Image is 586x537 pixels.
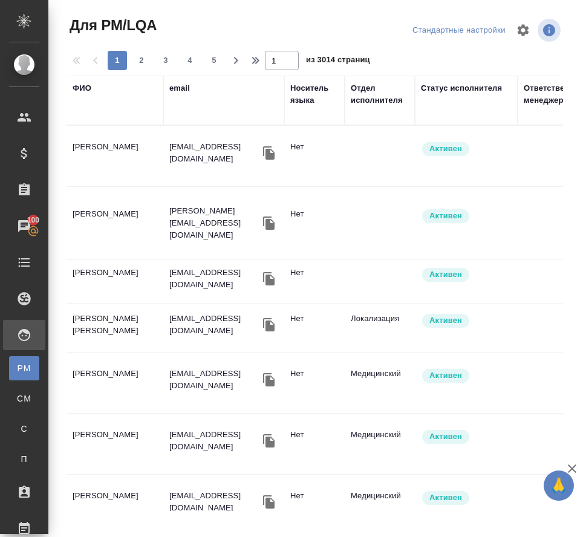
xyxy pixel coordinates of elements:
td: Медицинский [345,484,415,526]
td: [PERSON_NAME] [PERSON_NAME] [67,307,163,349]
td: Нет [284,423,345,465]
p: Активен [429,492,462,504]
td: [PERSON_NAME] [67,261,163,303]
td: Нет [284,202,345,244]
div: split button [409,21,509,40]
p: [EMAIL_ADDRESS][DOMAIN_NAME] [169,313,260,337]
td: [PERSON_NAME] [67,423,163,465]
td: [PERSON_NAME] [67,135,163,177]
a: PM [9,356,39,380]
button: 3 [156,51,175,70]
div: Рядовой исполнитель: назначай с учетом рейтинга [421,429,512,445]
td: Медицинский [345,362,415,404]
p: [EMAIL_ADDRESS][DOMAIN_NAME] [169,368,260,392]
td: Нет [284,362,345,404]
span: 🙏 [549,473,569,498]
td: [PERSON_NAME] [67,202,163,244]
div: Рядовой исполнитель: назначай с учетом рейтинга [421,267,512,283]
span: 5 [204,54,224,67]
button: 2 [132,51,151,70]
button: Скопировать [260,270,278,288]
button: Скопировать [260,432,278,450]
span: С [15,423,33,435]
span: 3 [156,54,175,67]
p: Активен [429,431,462,443]
div: Рядовой исполнитель: назначай с учетом рейтинга [421,368,512,384]
td: Нет [284,261,345,303]
span: PM [15,362,33,374]
span: 100 [20,214,47,226]
p: [EMAIL_ADDRESS][DOMAIN_NAME] [169,267,260,291]
td: Нет [284,484,345,526]
td: [PERSON_NAME] [67,484,163,526]
td: [PERSON_NAME] [67,362,163,404]
p: Активен [429,268,462,281]
p: [EMAIL_ADDRESS][DOMAIN_NAME] [169,490,260,514]
p: Активен [429,210,462,222]
span: П [15,453,33,465]
td: Медицинский [345,423,415,465]
button: 5 [204,51,224,70]
span: 4 [180,54,200,67]
button: Скопировать [260,493,278,511]
a: П [9,447,39,471]
button: Скопировать [260,214,278,232]
td: Нет [284,135,345,177]
p: [EMAIL_ADDRESS][DOMAIN_NAME] [169,429,260,453]
button: Скопировать [260,316,278,334]
span: Посмотреть информацию [538,19,563,42]
div: Ответственный менеджер [524,82,586,106]
span: Настроить таблицу [509,16,538,45]
a: 100 [3,211,45,241]
div: Рядовой исполнитель: назначай с учетом рейтинга [421,141,512,157]
p: [EMAIL_ADDRESS][DOMAIN_NAME] [169,141,260,165]
div: Отдел исполнителя [351,82,409,106]
div: Рядовой исполнитель: назначай с учетом рейтинга [421,313,512,329]
p: Активен [429,314,462,327]
button: Скопировать [260,371,278,389]
div: Статус исполнителя [421,82,502,94]
a: С [9,417,39,441]
span: 2 [132,54,151,67]
p: Активен [429,369,462,382]
button: 🙏 [544,470,574,501]
span: CM [15,392,33,405]
p: [PERSON_NAME][EMAIL_ADDRESS][DOMAIN_NAME] [169,205,260,241]
div: Рядовой исполнитель: назначай с учетом рейтинга [421,208,512,224]
div: Рядовой исполнитель: назначай с учетом рейтинга [421,490,512,506]
button: Скопировать [260,144,278,162]
span: из 3014 страниц [306,53,370,70]
span: Для PM/LQA [67,16,157,35]
div: email [169,82,190,94]
p: Активен [429,143,462,155]
td: Нет [284,307,345,349]
a: CM [9,386,39,411]
button: 4 [180,51,200,70]
div: ФИО [73,82,91,94]
div: Носитель языка [290,82,339,106]
td: Локализация [345,307,415,349]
